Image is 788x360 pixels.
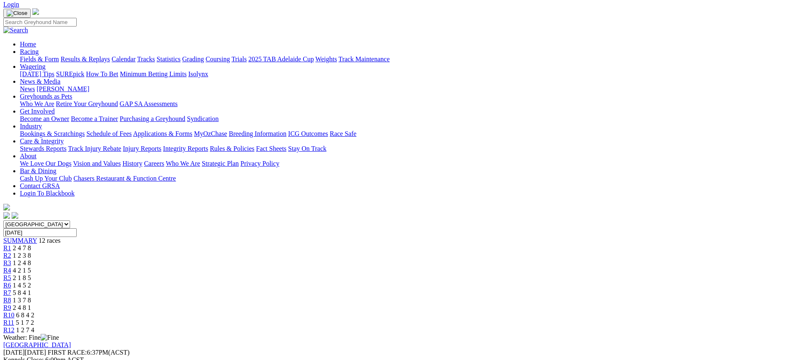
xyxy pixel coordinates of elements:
[3,297,11,304] a: R8
[61,56,110,63] a: Results & Replays
[13,244,31,251] span: 2 4 7 8
[3,1,19,8] a: Login
[123,145,161,152] a: Injury Reports
[187,115,218,122] a: Syndication
[3,212,10,219] img: facebook.svg
[3,326,15,333] a: R12
[202,160,239,167] a: Strategic Plan
[248,56,314,63] a: 2025 TAB Adelaide Cup
[20,152,36,159] a: About
[3,282,11,289] a: R6
[20,130,85,137] a: Bookings & Scratchings
[41,334,59,341] img: Fine
[39,237,61,244] span: 12 races
[229,130,286,137] a: Breeding Information
[3,312,15,319] a: R10
[48,349,87,356] span: FIRST RACE:
[120,100,178,107] a: GAP SA Assessments
[112,56,136,63] a: Calendar
[13,289,31,296] span: 5 8 4 1
[20,175,785,182] div: Bar & Dining
[144,160,164,167] a: Careers
[12,212,18,219] img: twitter.svg
[3,349,25,356] span: [DATE]
[120,70,187,77] a: Minimum Betting Limits
[20,93,72,100] a: Greyhounds as Pets
[20,108,55,115] a: Get Involved
[210,145,255,152] a: Rules & Policies
[133,130,192,137] a: Applications & Forms
[240,160,279,167] a: Privacy Policy
[56,100,118,107] a: Retire Your Greyhound
[3,9,31,18] button: Toggle navigation
[13,259,31,266] span: 1 2 4 8
[20,130,785,138] div: Industry
[20,63,46,70] a: Wagering
[13,282,31,289] span: 1 4 5 2
[48,349,130,356] span: 6:37PM(ACST)
[166,160,200,167] a: Who We Are
[330,130,356,137] a: Race Safe
[3,27,28,34] img: Search
[256,145,286,152] a: Fact Sheets
[13,267,31,274] span: 4 2 1 5
[3,319,14,326] a: R11
[3,244,11,251] span: R1
[3,267,11,274] a: R4
[3,349,46,356] span: [DATE]
[13,252,31,259] span: 1 2 3 8
[120,115,185,122] a: Purchasing a Greyhound
[3,228,77,237] input: Select date
[13,297,31,304] span: 1 3 7 8
[20,160,71,167] a: We Love Our Dogs
[288,145,326,152] a: Stay On Track
[20,138,64,145] a: Care & Integrity
[122,160,142,167] a: History
[20,145,785,152] div: Care & Integrity
[20,160,785,167] div: About
[56,70,84,77] a: SUREpick
[73,175,176,182] a: Chasers Restaurant & Function Centre
[20,182,60,189] a: Contact GRSA
[315,56,337,63] a: Weights
[3,18,77,27] input: Search
[20,56,59,63] a: Fields & Form
[182,56,204,63] a: Grading
[20,78,61,85] a: News & Media
[13,274,31,281] span: 2 1 8 5
[231,56,247,63] a: Trials
[3,252,11,259] a: R2
[20,100,785,108] div: Greyhounds as Pets
[36,85,89,92] a: [PERSON_NAME]
[3,204,10,210] img: logo-grsa-white.png
[68,145,121,152] a: Track Injury Rebate
[3,341,71,348] a: [GEOGRAPHIC_DATA]
[137,56,155,63] a: Tracks
[3,304,11,311] span: R9
[188,70,208,77] a: Isolynx
[20,56,785,63] div: Racing
[20,145,66,152] a: Stewards Reports
[3,237,37,244] a: SUMMARY
[339,56,390,63] a: Track Maintenance
[157,56,181,63] a: Statistics
[3,289,11,296] a: R7
[20,48,39,55] a: Racing
[3,259,11,266] a: R3
[86,70,119,77] a: How To Bet
[194,130,227,137] a: MyOzChase
[3,274,11,281] a: R5
[20,115,785,123] div: Get Involved
[71,115,118,122] a: Become a Trainer
[73,160,121,167] a: Vision and Values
